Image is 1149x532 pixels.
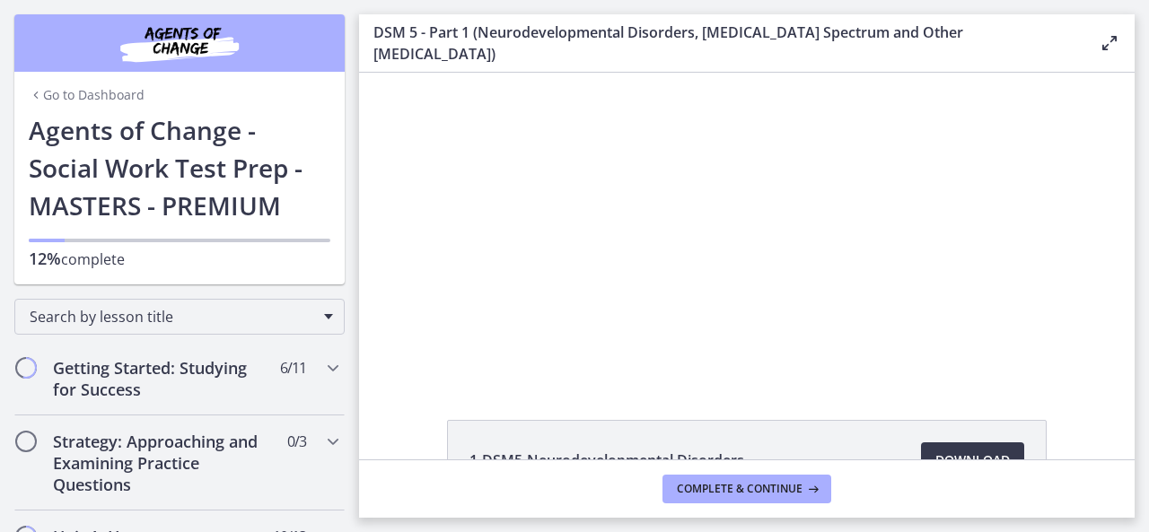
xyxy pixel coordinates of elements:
[29,248,61,269] span: 12%
[29,86,145,104] a: Go to Dashboard
[30,307,315,327] span: Search by lesson title
[921,442,1024,478] a: Download
[662,475,831,503] button: Complete & continue
[29,248,330,270] p: complete
[53,431,272,495] h2: Strategy: Approaching and Examining Practice Questions
[469,449,744,471] span: 1-DSM5-Neurodevelopmental Disorders
[29,111,330,224] h1: Agents of Change - Social Work Test Prep - MASTERS - PREMIUM
[359,73,1135,379] iframe: Video Lesson
[677,482,803,496] span: Complete & continue
[373,22,1070,65] h3: DSM 5 - Part 1 (Neurodevelopmental Disorders, [MEDICAL_DATA] Spectrum and Other [MEDICAL_DATA])
[287,431,306,452] span: 0 / 3
[72,22,287,65] img: Agents of Change
[53,357,272,400] h2: Getting Started: Studying for Success
[14,299,345,335] div: Search by lesson title
[935,449,1010,471] span: Download
[280,357,306,379] span: 6 / 11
